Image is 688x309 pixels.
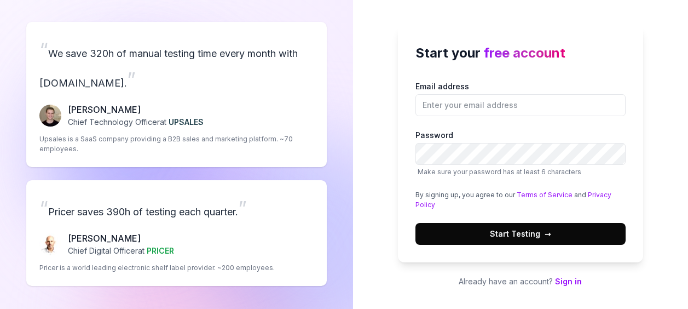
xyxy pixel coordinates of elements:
a: “We save 320h of manual testing time every month with [DOMAIN_NAME].”Fredrik Seidl[PERSON_NAME]Ch... [26,22,327,167]
h2: Start your [415,43,626,63]
p: Pricer saves 390h of testing each quarter. [39,193,314,223]
span: ” [238,196,247,220]
span: “ [39,38,48,62]
span: Start Testing [490,228,551,239]
span: free account [484,45,565,61]
button: Start Testing→ [415,223,626,245]
span: ” [127,67,136,91]
a: “Pricer saves 390h of testing each quarter.”Chris Chalkitis[PERSON_NAME]Chief Digital Officerat P... [26,180,327,286]
p: Upsales is a SaaS company providing a B2B sales and marketing platform. ~70 employees. [39,134,314,154]
p: Chief Digital Officer at [68,245,174,256]
span: “ [39,196,48,220]
label: Email address [415,81,626,116]
span: PRICER [147,246,174,255]
p: [PERSON_NAME] [68,232,174,245]
img: Fredrik Seidl [39,105,61,127]
label: Password [415,129,626,177]
span: UPSALES [169,117,204,127]
img: Chris Chalkitis [39,233,61,255]
p: Pricer is a world leading electronic shelf label provider. ~200 employees. [39,263,275,273]
span: Make sure your password has at least 6 characters [418,168,581,176]
input: PasswordMake sure your password has at least 6 characters [415,143,626,165]
a: Terms of Service [517,191,573,199]
a: Sign in [555,277,582,286]
span: → [545,228,551,239]
p: Chief Technology Officer at [68,116,204,128]
p: We save 320h of manual testing time every month with [DOMAIN_NAME]. [39,35,314,94]
a: Privacy Policy [415,191,611,209]
p: [PERSON_NAME] [68,103,204,116]
input: Email address [415,94,626,116]
div: By signing up, you agree to our and [415,190,626,210]
p: Already have an account? [398,276,643,287]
